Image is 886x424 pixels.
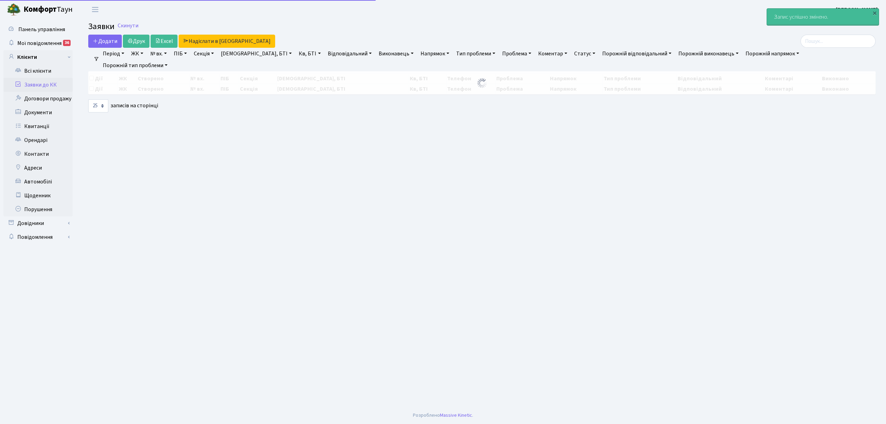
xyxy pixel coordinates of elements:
b: [PERSON_NAME] [836,6,878,13]
a: Надіслати в [GEOGRAPHIC_DATA] [179,35,275,48]
div: × [871,9,878,16]
a: Повідомлення [3,230,73,244]
a: Всі клієнти [3,64,73,78]
a: Клієнти [3,50,73,64]
button: Переключити навігацію [87,4,104,15]
span: Додати [93,37,117,45]
a: Massive Kinetic [440,412,472,419]
a: Порушення [3,202,73,216]
a: Щоденник [3,189,73,202]
label: записів на сторінці [88,99,158,112]
div: 36 [63,40,71,46]
a: Період [100,48,127,60]
select: записів на сторінці [88,99,108,112]
a: Скинути [118,22,138,29]
span: Таун [24,4,73,16]
span: Панель управління [18,26,65,33]
b: Комфорт [24,4,57,15]
a: Порожній відповідальний [599,48,674,60]
a: № вх. [147,48,170,60]
a: Квитанції [3,119,73,133]
a: Довідники [3,216,73,230]
a: Адреси [3,161,73,175]
a: ЖК [128,48,146,60]
a: Коментар [535,48,570,60]
a: Договори продажу [3,92,73,106]
a: Проблема [499,48,534,60]
a: Статус [571,48,598,60]
a: Порожній виконавець [676,48,741,60]
span: Мої повідомлення [17,39,62,47]
a: Панель управління [3,22,73,36]
a: Контакти [3,147,73,161]
span: Заявки [88,20,115,33]
div: Розроблено . [413,412,473,419]
a: Автомобілі [3,175,73,189]
a: Напрямок [418,48,452,60]
a: Орендарі [3,133,73,147]
a: Excel [151,35,178,48]
div: Запис успішно змінено. [767,9,879,25]
img: Обробка... [477,78,488,89]
a: Документи [3,106,73,119]
a: Заявки до КК [3,78,73,92]
a: Порожній напрямок [743,48,802,60]
a: [DEMOGRAPHIC_DATA], БТІ [218,48,295,60]
a: Виконавець [376,48,416,60]
a: Друк [123,35,150,48]
a: Порожній тип проблеми [100,60,170,71]
a: Мої повідомлення36 [3,36,73,50]
a: Секція [191,48,217,60]
a: Тип проблеми [453,48,498,60]
input: Пошук... [801,35,876,48]
img: logo.png [7,3,21,17]
a: Відповідальний [325,48,374,60]
a: ПІБ [171,48,190,60]
a: [PERSON_NAME] [836,6,878,14]
a: Кв, БТІ [296,48,323,60]
a: Додати [88,35,122,48]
